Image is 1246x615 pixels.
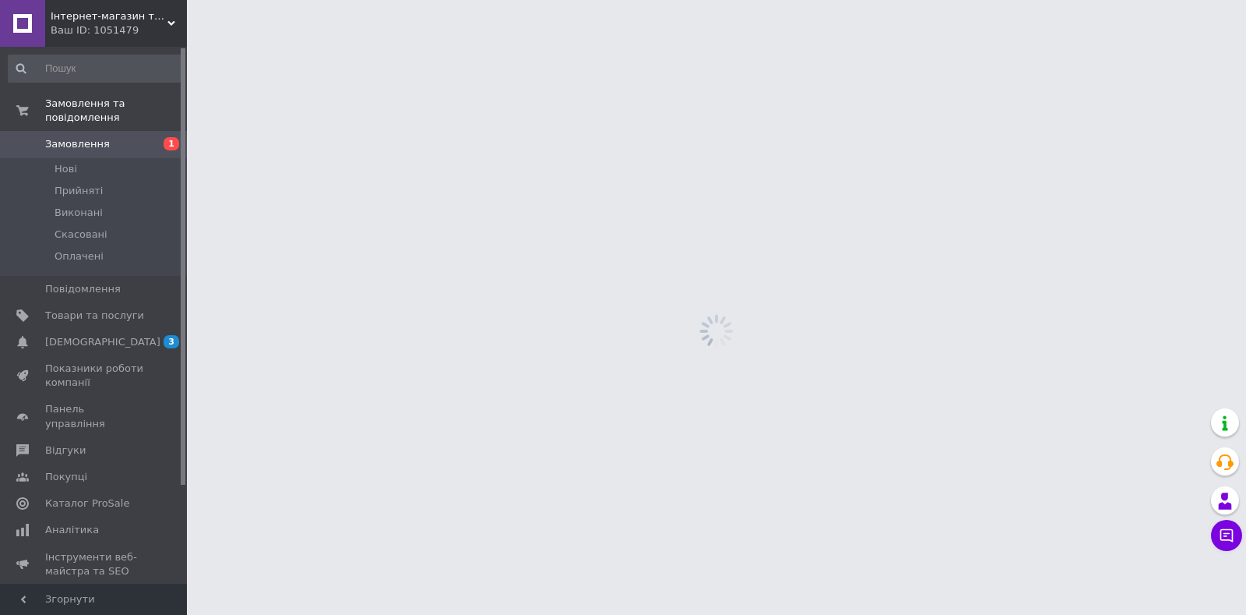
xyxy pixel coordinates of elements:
span: Інструменти веб-майстра та SEO [45,550,144,578]
span: Виконані [55,206,103,220]
span: Нові [55,162,77,176]
span: Замовлення [45,137,110,151]
img: spinner_grey-bg-hcd09dd2d8f1a785e3413b09b97f8118e7.gif [695,310,737,352]
div: Ваш ID: 1051479 [51,23,187,37]
span: 3 [164,335,179,348]
span: Товари та послуги [45,309,144,323]
span: Аналітика [45,523,99,537]
span: Каталог ProSale [45,497,129,511]
input: Пошук [8,55,184,83]
span: Прийняті [55,184,103,198]
span: [DEMOGRAPHIC_DATA] [45,335,160,349]
span: Відгуки [45,444,86,458]
span: Замовлення та повідомлення [45,97,187,125]
span: Інтернет-магазин товарів для творчості "Фурнітура" [51,9,167,23]
span: Показники роботи компанії [45,362,144,390]
span: Панель управління [45,402,144,430]
span: Скасовані [55,228,107,242]
span: 1 [164,137,179,150]
span: Повідомлення [45,282,121,296]
button: Чат з покупцем [1211,520,1242,551]
span: Оплачені [55,249,104,263]
span: Покупці [45,470,87,484]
